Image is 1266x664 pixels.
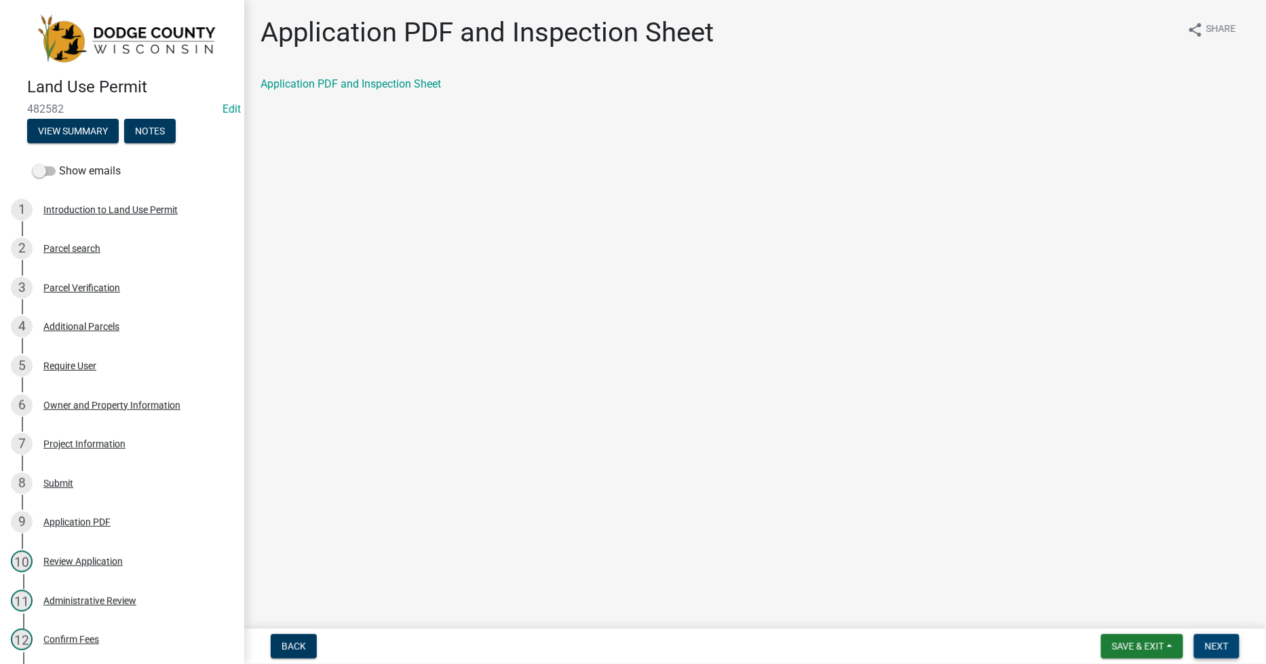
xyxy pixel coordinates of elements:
[261,77,441,90] a: Application PDF and Inspection Sheet
[43,361,96,371] div: Require User
[11,199,33,221] div: 1
[43,439,126,449] div: Project Information
[11,238,33,259] div: 2
[11,433,33,455] div: 7
[43,517,111,527] div: Application PDF
[124,126,176,137] wm-modal-confirm: Notes
[1194,634,1240,659] button: Next
[1187,22,1204,38] i: share
[27,103,217,115] span: 482582
[1101,634,1183,659] button: Save & Exit
[27,126,119,137] wm-modal-confirm: Summary
[223,103,241,115] a: Edit
[11,473,33,494] div: 8
[1176,16,1247,43] button: shareShare
[27,119,119,143] button: View Summary
[43,479,73,488] div: Submit
[43,401,180,410] div: Owner and Property Information
[11,629,33,650] div: 12
[1205,641,1229,652] span: Next
[43,244,100,253] div: Parcel search
[1112,641,1164,652] span: Save & Exit
[43,283,120,293] div: Parcel Verification
[43,322,119,331] div: Additional Parcels
[261,16,714,49] h1: Application PDF and Inspection Sheet
[11,355,33,377] div: 5
[223,103,241,115] wm-modal-confirm: Edit Application Number
[43,557,123,566] div: Review Application
[27,77,233,97] h4: Land Use Permit
[282,641,306,652] span: Back
[124,119,176,143] button: Notes
[1206,22,1236,38] span: Share
[43,596,136,606] div: Administrative Review
[27,14,223,63] img: Dodge County, Wisconsin
[11,511,33,533] div: 9
[43,635,99,644] div: Confirm Fees
[11,394,33,416] div: 6
[11,590,33,612] div: 11
[271,634,317,659] button: Back
[11,316,33,337] div: 4
[11,277,33,299] div: 3
[11,551,33,572] div: 10
[33,163,121,179] label: Show emails
[43,205,178,215] div: Introduction to Land Use Permit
